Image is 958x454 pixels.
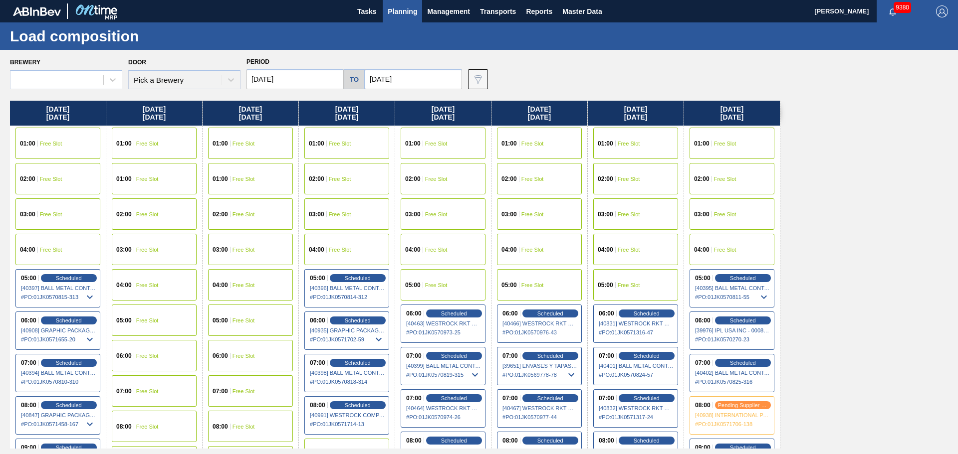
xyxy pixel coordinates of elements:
span: Free Slot [233,141,255,147]
span: 06:00 [116,353,132,359]
img: Logout [936,5,948,17]
span: 02:00 [20,176,35,182]
span: Scheduled [537,310,563,316]
div: [DATE] [DATE] [106,101,202,126]
span: Free Slot [521,282,544,288]
span: [39978] Brooks and Whittle - Saint Louis - 0008221115 [502,448,577,454]
span: Free Slot [233,353,255,359]
span: [40847] GRAPHIC PACKAGING INTERNATIONA - 0008221069 [21,412,96,418]
span: 07:00 [502,395,518,401]
span: # PO : 01JK0571655-20 [21,333,96,345]
span: 03:00 [116,247,132,253]
input: mm/dd/yyyy [246,69,344,89]
span: Scheduled [345,275,371,281]
span: 07:00 [406,395,422,401]
h1: Load composition [10,30,187,42]
span: Scheduled [441,438,467,444]
span: Master Data [562,5,602,17]
span: Free Slot [136,353,159,359]
span: # PO : 01JK0570974-26 [406,411,481,423]
span: 08:00 [406,438,422,444]
span: Free Slot [40,176,62,182]
span: 04:00 [501,247,517,253]
span: 07:00 [502,353,518,359]
span: [40466] WESTROCK RKT COMPANY CORRUGATE - 0008365594 [502,320,577,326]
span: 01:00 [116,141,132,147]
span: Scheduled [56,402,82,408]
span: [39976] IPL USA INC - 0008221130 [695,327,770,333]
span: 07:00 [116,388,132,394]
span: # PO : 01JK0570973-25 [406,326,481,338]
span: # PO : 01JK0571714-13 [310,418,385,430]
span: 08:00 [213,424,228,430]
span: 08:00 [116,424,132,430]
span: [40399] BALL METAL CONTAINER GROUP - 0008221649 [406,363,481,369]
span: Free Slot [329,211,351,217]
span: Planning [388,5,417,17]
span: Scheduled [537,353,563,359]
div: [DATE] [DATE] [588,101,684,126]
span: # PO : 01JK0571317-24 [599,411,674,423]
span: [40396] BALL METAL CONTAINER GROUP - 0008221649 [310,285,385,291]
span: 06:00 [213,353,228,359]
span: 01:00 [598,141,613,147]
span: Free Slot [618,141,640,147]
span: [40398] BALL METAL CONTAINER GROUP - 0008221649 [310,370,385,376]
label: Brewery [10,59,40,66]
span: Free Slot [618,282,640,288]
span: 03:00 [309,211,324,217]
span: [40930] GRAPHIC PACKAGING INTERNATIONA - 0008221069 [599,448,674,454]
span: 03:00 [213,247,228,253]
span: [40464] WESTROCK RKT COMPANY CORRUGATE - 0008365594 [406,405,481,411]
span: Free Slot [329,247,351,253]
span: # PO : 01JK0570825-316 [695,376,770,388]
span: 05:00 [310,275,325,281]
span: 06:00 [406,310,422,316]
span: Free Slot [233,424,255,430]
span: Free Slot [136,424,159,430]
span: 01:00 [213,141,228,147]
span: 06:00 [21,317,36,323]
span: # PO : 01JK0570810-310 [21,376,96,388]
span: [40395] BALL METAL CONTAINER GROUP - 0008221649 [695,285,770,291]
div: [DATE] [DATE] [299,101,395,126]
span: # PO : 01JK0570818-314 [310,376,385,388]
div: [DATE] [DATE] [684,101,780,126]
span: Scheduled [56,360,82,366]
span: Free Slot [40,247,62,253]
span: Free Slot [40,141,62,147]
span: 08:00 [21,402,36,408]
span: Free Slot [136,176,159,182]
span: 07:00 [21,360,36,366]
span: Scheduled [634,395,660,401]
span: 08:00 [599,438,614,444]
span: 02:00 [116,211,132,217]
span: 04:00 [405,247,421,253]
img: icon-filter-gray [472,73,484,85]
span: Free Slot [521,141,544,147]
span: [40929] GRAPHIC PACKAGING INTERNATIONA - 0008221069 [406,448,481,454]
span: # PO : 01JK0571316-47 [599,326,674,338]
span: Period [246,58,269,65]
div: [DATE] [DATE] [10,101,106,126]
span: Free Slot [233,211,255,217]
span: 07:00 [213,388,228,394]
span: Free Slot [233,176,255,182]
span: 03:00 [694,211,710,217]
span: 02:00 [309,176,324,182]
span: Scheduled [537,438,563,444]
span: Scheduled [730,317,756,323]
span: Free Slot [136,282,159,288]
span: Free Slot [618,176,640,182]
img: TNhmsLtSVTkK8tSr43FrP2fwEKptu5GPRR3wAAAABJRU5ErkJggg== [13,7,61,16]
span: Free Slot [714,211,736,217]
span: 07:00 [310,360,325,366]
span: 01:00 [501,141,517,147]
span: 06:00 [502,310,518,316]
span: Free Slot [40,211,62,217]
span: 01:00 [20,141,35,147]
span: 04:00 [20,247,35,253]
span: # PO : 01JK0570270-23 [695,333,770,345]
span: # PO : 01JK0570977-44 [502,411,577,423]
span: Scheduled [345,402,371,408]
